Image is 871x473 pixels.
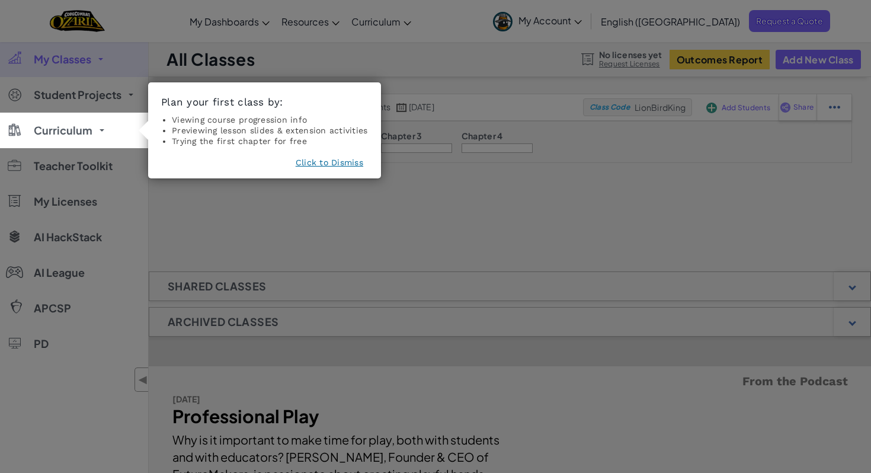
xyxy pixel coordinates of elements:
[296,156,363,168] button: Click to Dismiss
[172,136,368,146] li: Trying the first chapter for free
[172,125,368,136] li: Previewing lesson slides & extension activities
[34,125,92,136] span: Curriculum
[161,95,368,108] h3: Plan your first class by:
[172,114,368,125] li: Viewing course progression info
